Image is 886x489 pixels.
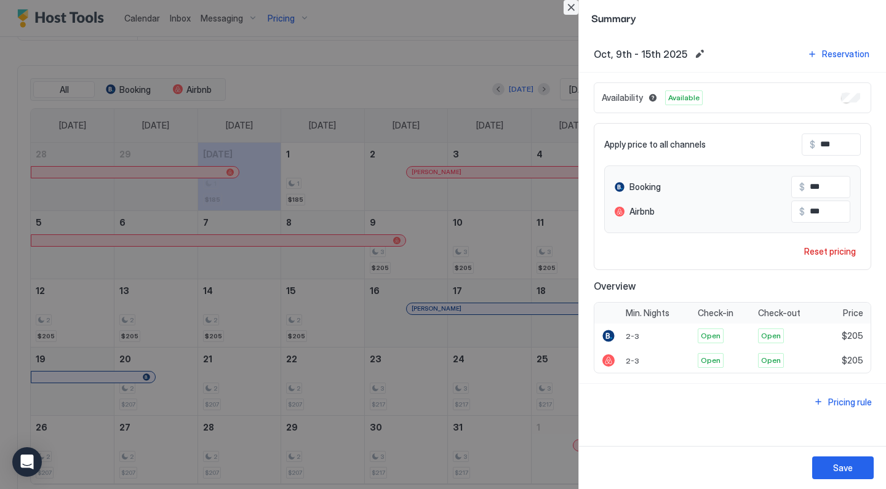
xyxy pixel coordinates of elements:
[701,355,720,366] span: Open
[668,92,700,103] span: Available
[594,280,871,292] span: Overview
[629,181,661,193] span: Booking
[626,308,669,319] span: Min. Nights
[842,330,863,341] span: $205
[822,47,869,60] div: Reservation
[604,139,706,150] span: Apply price to all channels
[799,206,805,217] span: $
[12,447,42,477] div: Open Intercom Messenger
[799,243,861,260] button: Reset pricing
[591,10,874,25] span: Summary
[799,181,805,193] span: $
[626,332,639,341] span: 2-3
[828,396,872,408] div: Pricing rule
[701,330,720,341] span: Open
[692,47,707,62] button: Edit date range
[602,92,643,103] span: Availability
[594,48,687,60] span: Oct, 9th - 15th 2025
[833,461,853,474] div: Save
[761,355,781,366] span: Open
[812,394,874,410] button: Pricing rule
[812,456,874,479] button: Save
[810,139,815,150] span: $
[805,46,871,62] button: Reservation
[698,308,733,319] span: Check-in
[761,330,781,341] span: Open
[629,206,655,217] span: Airbnb
[804,245,856,258] div: Reset pricing
[758,308,800,319] span: Check-out
[842,355,863,366] span: $205
[626,356,639,365] span: 2-3
[645,90,660,105] button: Blocked dates override all pricing rules and remain unavailable until manually unblocked
[843,308,863,319] span: Price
